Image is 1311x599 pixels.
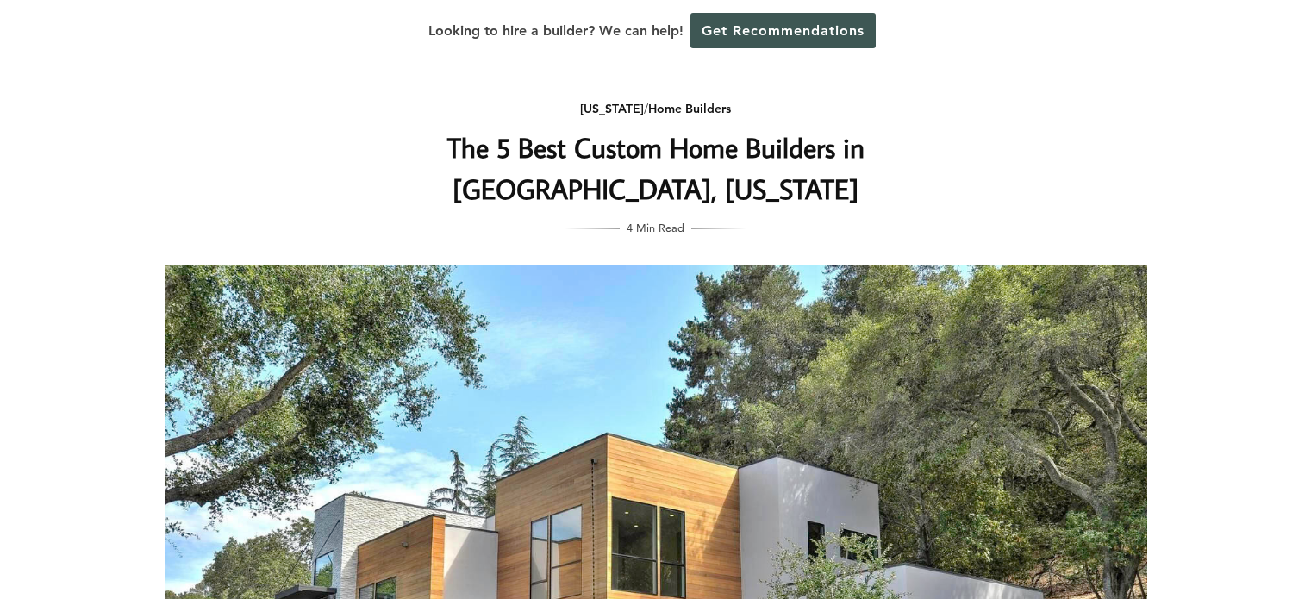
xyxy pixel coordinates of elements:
[648,101,731,116] a: Home Builders
[627,218,684,237] span: 4 Min Read
[312,127,1000,209] h1: The 5 Best Custom Home Builders in [GEOGRAPHIC_DATA], [US_STATE]
[690,13,876,48] a: Get Recommendations
[1225,513,1290,578] iframe: Drift Widget Chat Controller
[312,98,1000,120] div: /
[580,101,644,116] a: [US_STATE]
